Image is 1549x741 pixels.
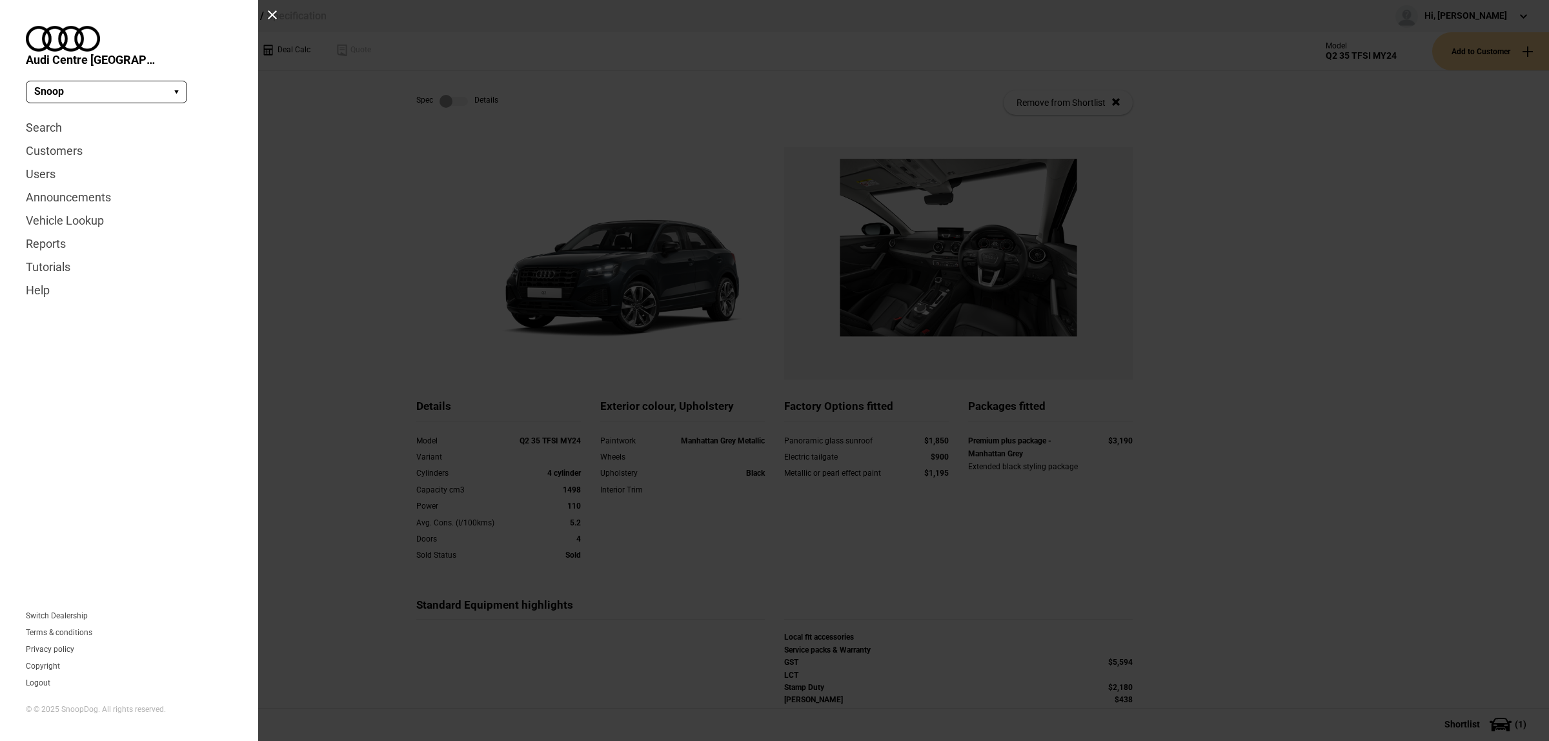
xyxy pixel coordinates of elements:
[26,52,155,68] span: Audi Centre [GEOGRAPHIC_DATA]
[26,26,100,52] img: audi.png
[26,612,88,620] a: Switch Dealership
[26,645,74,653] a: Privacy policy
[26,186,232,209] a: Announcements
[26,279,232,302] a: Help
[26,256,232,279] a: Tutorials
[26,116,232,139] a: Search
[26,679,50,687] button: Logout
[26,139,232,163] a: Customers
[26,163,232,186] a: Users
[26,629,92,636] a: Terms & conditions
[34,85,64,99] span: Snoop
[26,232,232,256] a: Reports
[26,662,60,670] a: Copyright
[26,209,232,232] a: Vehicle Lookup
[26,704,232,715] div: © © 2025 SnoopDog. All rights reserved.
